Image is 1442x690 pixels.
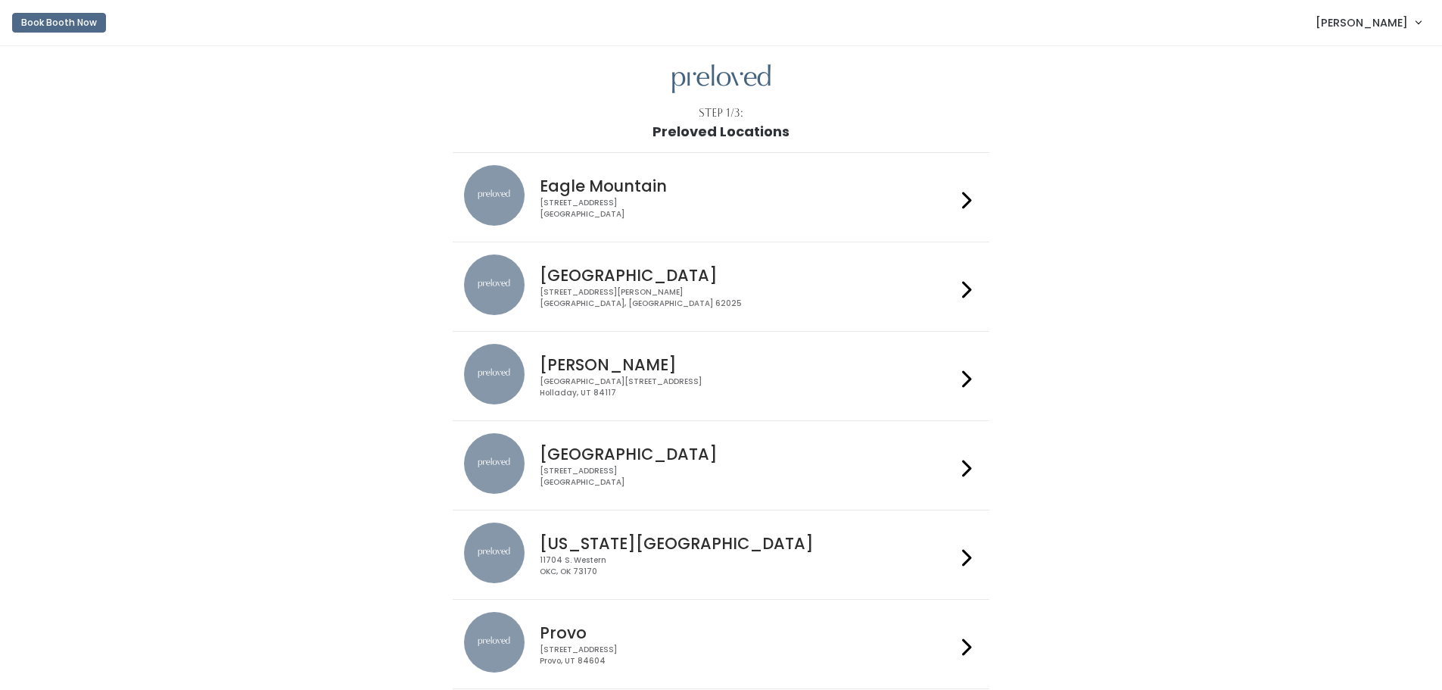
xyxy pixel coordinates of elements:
h1: Preloved Locations [652,124,790,139]
a: [PERSON_NAME] [1300,6,1436,39]
a: preloved location [GEOGRAPHIC_DATA] [STREET_ADDRESS][GEOGRAPHIC_DATA] [464,433,978,498]
img: preloved location [464,523,525,583]
span: [PERSON_NAME] [1316,14,1408,31]
div: [STREET_ADDRESS] [GEOGRAPHIC_DATA] [540,466,956,488]
div: [GEOGRAPHIC_DATA][STREET_ADDRESS] Holladay, UT 84117 [540,376,956,398]
img: preloved location [464,344,525,404]
a: preloved location Provo [STREET_ADDRESS]Provo, UT 84604 [464,612,978,676]
h4: [US_STATE][GEOGRAPHIC_DATA] [540,535,956,552]
button: Book Booth Now [12,13,106,33]
img: preloved location [464,165,525,226]
img: preloved location [464,254,525,315]
div: Step 1/3: [699,105,743,121]
h4: [PERSON_NAME] [540,356,956,373]
a: preloved location [PERSON_NAME] [GEOGRAPHIC_DATA][STREET_ADDRESS]Holladay, UT 84117 [464,344,978,408]
h4: [GEOGRAPHIC_DATA] [540,267,956,284]
a: preloved location [GEOGRAPHIC_DATA] [STREET_ADDRESS][PERSON_NAME][GEOGRAPHIC_DATA], [GEOGRAPHIC_D... [464,254,978,319]
a: preloved location Eagle Mountain [STREET_ADDRESS][GEOGRAPHIC_DATA] [464,165,978,229]
div: [STREET_ADDRESS] [GEOGRAPHIC_DATA] [540,198,956,220]
h4: Eagle Mountain [540,177,956,195]
a: preloved location [US_STATE][GEOGRAPHIC_DATA] 11704 S. WesternOKC, OK 73170 [464,523,978,587]
a: Book Booth Now [12,6,106,39]
h4: Provo [540,624,956,642]
h4: [GEOGRAPHIC_DATA] [540,445,956,463]
div: [STREET_ADDRESS] Provo, UT 84604 [540,645,956,667]
img: preloved logo [672,64,771,94]
div: [STREET_ADDRESS][PERSON_NAME] [GEOGRAPHIC_DATA], [GEOGRAPHIC_DATA] 62025 [540,287,956,309]
img: preloved location [464,433,525,494]
img: preloved location [464,612,525,673]
div: 11704 S. Western OKC, OK 73170 [540,555,956,577]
